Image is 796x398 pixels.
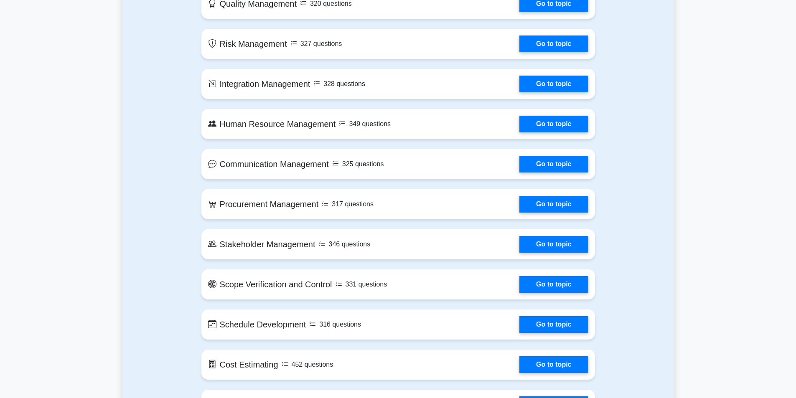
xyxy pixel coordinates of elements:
a: Go to topic [519,116,588,132]
a: Go to topic [519,236,588,253]
a: Go to topic [519,76,588,92]
a: Go to topic [519,356,588,373]
a: Go to topic [519,156,588,172]
a: Go to topic [519,35,588,52]
a: Go to topic [519,316,588,333]
a: Go to topic [519,196,588,213]
a: Go to topic [519,276,588,293]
